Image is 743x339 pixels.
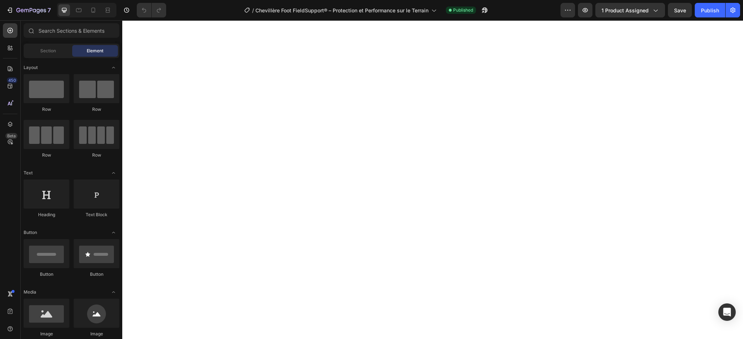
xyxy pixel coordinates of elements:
span: Text [24,170,33,176]
button: Save [668,3,692,17]
iframe: Design area [122,20,743,339]
span: Toggle open [108,62,119,73]
div: Button [74,271,119,278]
div: Button [24,271,69,278]
span: Element [87,48,103,54]
div: 450 [7,77,17,83]
input: Search Sections & Elements [24,23,119,38]
button: Publish [695,3,725,17]
span: Button [24,229,37,236]
div: Text Block [74,211,119,218]
span: Toggle open [108,286,119,298]
div: Publish [701,7,719,14]
div: Heading [24,211,69,218]
div: Image [24,331,69,337]
div: Row [24,106,69,113]
p: 7 [48,6,51,15]
span: / [252,7,254,14]
div: Open Intercom Messenger [718,303,736,321]
span: Toggle open [108,227,119,238]
button: 7 [3,3,54,17]
div: Row [24,152,69,158]
div: Row [74,106,119,113]
div: Row [74,152,119,158]
span: Published [453,7,473,13]
span: Media [24,289,36,295]
span: Chevillère Foot FieldSupport® – Protection et Performance sur le Terrain [255,7,428,14]
button: 1 product assigned [595,3,665,17]
span: Section [40,48,56,54]
span: 1 product assigned [602,7,649,14]
span: Toggle open [108,167,119,179]
div: Beta [5,133,17,139]
div: Image [74,331,119,337]
span: Layout [24,64,38,71]
div: Undo/Redo [137,3,166,17]
span: Save [674,7,686,13]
